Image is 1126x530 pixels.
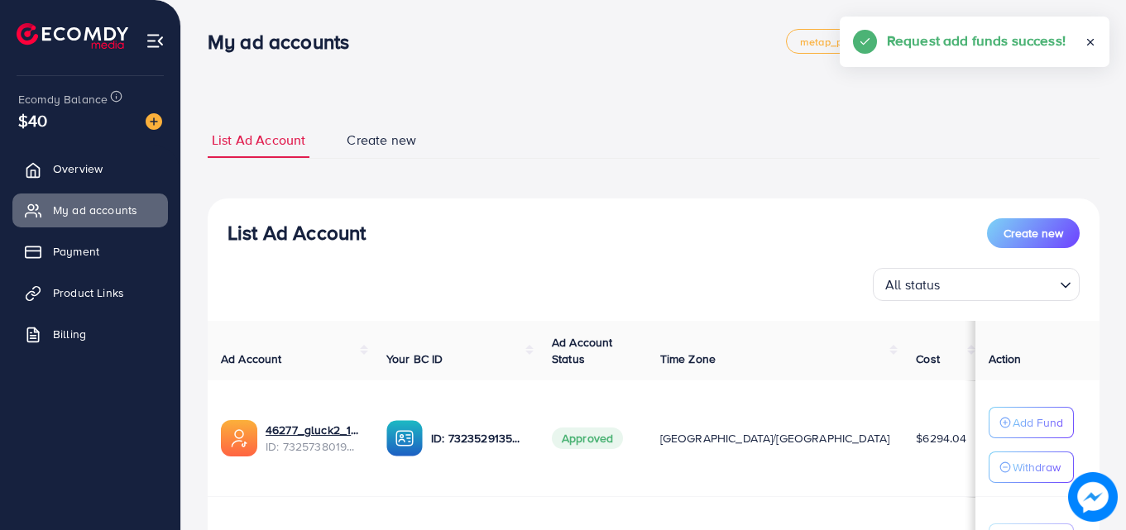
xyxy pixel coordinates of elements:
[431,428,525,448] p: ID: 7323529135098331137
[53,160,103,177] span: Overview
[1013,457,1061,477] p: Withdraw
[989,351,1022,367] span: Action
[987,218,1080,248] button: Create new
[12,152,168,185] a: Overview
[887,30,1066,51] h5: Request add funds success!
[53,284,124,301] span: Product Links
[12,235,168,268] a: Payment
[873,268,1080,301] div: Search for option
[208,30,362,54] h3: My ad accounts
[552,334,613,367] span: Ad Account Status
[221,420,257,456] img: ic-ads-acc.e4c84228.svg
[266,422,360,438] a: 46277_gluck2_1705656333992
[347,131,416,150] span: Create new
[18,91,108,107] span: Ecomdy Balance
[146,31,165,50] img: menu
[1068,472,1118,522] img: image
[12,276,168,309] a: Product Links
[266,422,360,456] div: <span class='underline'>46277_gluck2_1705656333992</span></br>7325738019401580545
[660,430,890,446] span: [GEOGRAPHIC_DATA]/[GEOGRAPHIC_DATA]
[1013,413,1063,432] p: Add Fund
[228,221,366,245] h3: List Ad Account
[12,318,168,351] a: Billing
[386,420,423,456] img: ic-ba-acc.ded83a64.svg
[221,351,282,367] span: Ad Account
[53,243,99,260] span: Payment
[786,29,915,54] a: metap_pakistan_001
[989,407,1074,438] button: Add Fund
[17,23,128,49] img: logo
[18,108,47,132] span: $40
[989,451,1074,483] button: Withdraw
[552,427,623,449] span: Approved
[386,351,443,367] span: Your BC ID
[660,351,716,367] span: Time Zone
[53,202,137,218] span: My ad accounts
[266,438,360,455] span: ID: 7325738019401580545
[12,193,168,227] a: My ad accounts
[882,273,944,297] span: All status
[1004,225,1063,241] span: Create new
[53,326,86,342] span: Billing
[946,270,1053,297] input: Search for option
[916,351,940,367] span: Cost
[212,131,305,150] span: List Ad Account
[916,430,966,446] span: $6294.04
[146,113,162,130] img: image
[800,36,901,47] span: metap_pakistan_001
